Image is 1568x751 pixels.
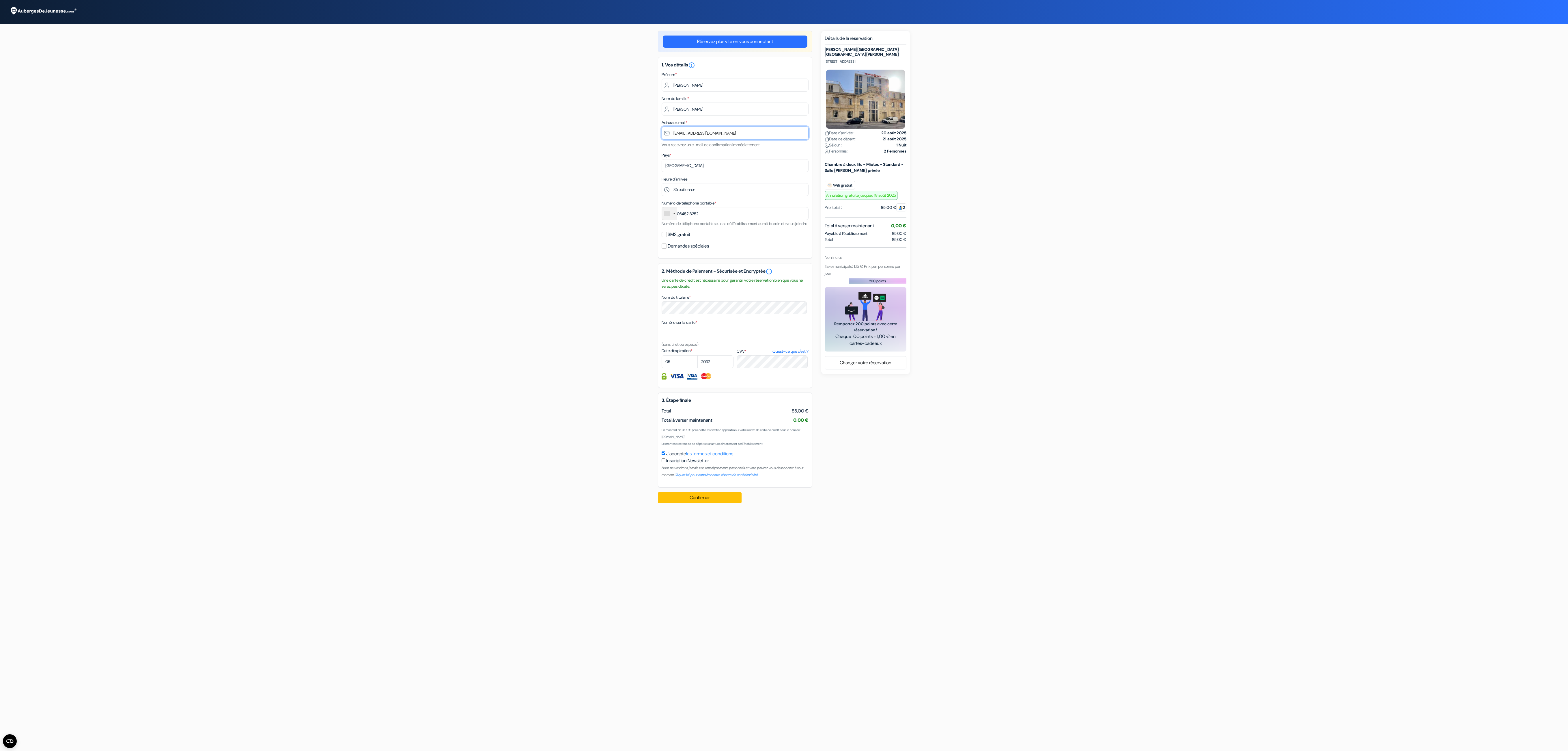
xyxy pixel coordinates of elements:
[825,148,848,154] span: Personnes :
[662,373,667,380] img: Information de carte de crédit entièrement encryptée et sécurisée
[892,231,906,236] span: 85,00 €
[662,221,807,226] small: Numéro de téléphone portable au cas où l'établissement aurait besoin de vous joindre
[772,348,809,354] a: Qu'est-ce que c'est ?
[662,277,809,289] small: Une carte de crédit est nécessaire pour garantir votre réservation bien que vous ne serez pas déb...
[825,191,897,200] span: Annulation gratuite jusqu'au 18 août 2025
[662,72,677,78] label: Prénom
[662,348,733,354] label: Date d'expiration
[662,428,801,439] small: Un montant de 0,00 € pour cette réservation apparaîtra sur votre relevé de carte de crédit sous l...
[825,149,829,154] img: user_icon.svg
[688,62,695,69] i: error_outline
[3,734,17,748] button: CMP-Widget öffnen
[825,59,906,64] p: [STREET_ADDRESS]
[832,333,899,347] span: Chaque 100 points = 1,00 € en cartes-cadeaux
[662,62,809,69] h5: 1. Vos détails
[896,203,906,211] span: 2
[688,62,695,68] a: error_outline
[845,292,886,321] img: gift_card_hero_new.png
[825,181,855,189] span: Wifi gratuit
[686,451,733,457] a: les termes et conditions
[896,142,906,148] strong: 1 Nuit
[737,348,809,354] label: CVV
[766,268,772,275] a: error_outline
[668,230,690,239] label: SMS gratuit
[662,397,809,403] h5: 3. Étape finale
[662,417,712,423] span: Total à verser maintenant
[892,237,906,243] span: 85,00 €
[658,492,742,503] button: Confirmer
[825,137,829,142] img: calendar.svg
[825,222,874,229] span: Total à verser maintenant
[668,242,709,250] label: Demandes spéciales
[825,47,906,57] h5: [PERSON_NAME][GEOGRAPHIC_DATA] [GEOGRAPHIC_DATA][PERSON_NAME]
[662,268,809,275] h5: 2. Méthode de Paiement - Sécurisée et Encryptée
[883,136,906,142] strong: 21 août 2025
[662,103,809,116] input: Entrer le nom de famille
[792,408,809,414] span: 85,00 €
[662,466,803,477] small: Nous ne vendrons jamais vos renseignements personnels et vous pouvez vous désabonner à tout moment.
[825,131,829,135] img: calendar.svg
[7,3,79,19] img: AubergesDeJeunesse.com
[687,373,697,380] img: Visa Electron
[662,96,689,102] label: Nom de famille
[899,206,903,210] img: guest.svg
[666,450,733,457] label: J'accepte
[832,321,899,333] span: Remportez 200 points avec cette réservation !
[662,127,809,140] input: Entrer adresse e-mail
[825,162,904,173] b: Chambre à deux lits - Mixtes - Standard - Salle [PERSON_NAME] privée
[662,120,687,126] label: Adresse email
[825,130,854,136] span: Date d'arrivée :
[662,342,699,347] small: (sans tiret ou espace)
[881,130,906,136] strong: 20 août 2025
[662,142,760,147] small: Vous recevrez un e-mail de confirmation immédiatement
[669,373,684,380] img: Visa
[666,457,709,464] label: Inscription Newsletter
[825,254,906,261] div: Non inclus
[662,79,809,92] input: Entrez votre prénom
[881,205,906,211] div: 85,00 €
[662,294,691,300] label: Nom du titulaire
[884,148,906,154] strong: 2 Personnes
[700,373,712,380] img: Master Card
[891,223,906,229] span: 0,00 €
[662,319,697,326] label: Numéro sur la carte
[869,278,886,284] span: 200 points
[825,357,906,368] a: Changer votre réservation
[825,237,833,243] span: Total
[662,200,716,206] label: Numéro de telephone portable
[662,408,671,414] span: Total
[827,183,832,187] img: free_wifi.svg
[825,205,842,211] div: Prix total :
[825,142,842,148] span: Séjour :
[675,473,758,477] a: Cliquez ici pour consulter notre chartre de confidentialité.
[663,36,807,48] a: Réservez plus vite en vous connectant
[662,442,763,446] small: Le montant restant de ce dépôt sera facturé directement par l'établissement.
[662,176,687,182] label: Heure d'arrivée
[825,143,829,148] img: moon.svg
[825,36,906,45] h5: Détails de la réservation
[662,152,671,158] label: Pays
[825,264,901,276] span: Taxe municipale: 1,15 € Prix par personne par jour
[825,230,867,237] span: Payable à l’établissement
[825,136,856,142] span: Date de départ :
[793,417,809,423] span: 0,00 €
